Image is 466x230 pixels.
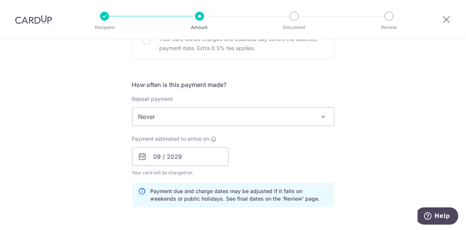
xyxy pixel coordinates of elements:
[151,187,328,203] p: Payment due and charge dates may be adjusted if it falls on weekends or public holidays. See fina...
[132,135,209,143] span: Payment estimated to arrive on
[132,95,173,103] label: Repeat payment
[132,107,334,126] span: Never
[77,24,132,31] p: Recipient
[172,24,228,31] p: Amount
[132,169,229,177] span: Your card will be charged on
[418,207,458,226] iframe: Opens a widget where you can find more information
[132,147,229,166] input: DD / MM / YYYY
[361,24,417,31] p: Review
[160,35,325,53] p: Your card will be charged one business day before the selected payment date. Extra 0.3% fee applies.
[132,108,334,126] span: Never
[15,15,52,24] img: CardUp
[266,24,322,31] p: Document
[132,80,334,89] h5: How often is this payment made?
